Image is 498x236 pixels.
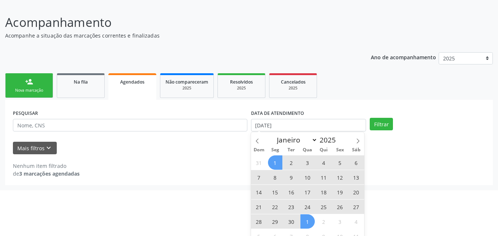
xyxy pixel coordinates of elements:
span: Setembro 24, 2025 [300,200,315,214]
span: Outubro 4, 2025 [349,214,363,229]
button: Filtrar [370,118,393,130]
div: Nova marcação [11,88,48,93]
span: Setembro 16, 2025 [284,185,299,199]
p: Ano de acompanhamento [371,52,436,61]
span: Setembro 9, 2025 [284,170,299,184]
select: Month [274,135,318,145]
span: Outubro 2, 2025 [317,214,331,229]
p: Acompanhamento [5,13,346,32]
span: Setembro 8, 2025 [268,170,282,184]
span: Setembro 18, 2025 [317,185,331,199]
div: 2025 [166,85,208,91]
span: Setembro 12, 2025 [333,170,347,184]
span: Setembro 7, 2025 [252,170,266,184]
input: Nome, CNS [13,119,247,131]
span: Setembro 10, 2025 [300,170,315,184]
span: Setembro 27, 2025 [349,200,363,214]
div: 2025 [275,85,311,91]
span: Setembro 30, 2025 [284,214,299,229]
span: Na fila [74,79,88,85]
input: Year [317,135,342,145]
label: PESQUISAR [13,108,38,119]
span: Setembro 17, 2025 [300,185,315,199]
span: Cancelados [281,79,306,85]
span: Seg [267,148,283,152]
span: Setembro 14, 2025 [252,185,266,199]
div: 2025 [223,85,260,91]
span: Sáb [348,148,364,152]
span: Resolvidos [230,79,253,85]
span: Outubro 3, 2025 [333,214,347,229]
span: Qui [316,148,332,152]
span: Setembro 15, 2025 [268,185,282,199]
label: DATA DE ATENDIMENTO [251,108,304,119]
span: Setembro 1, 2025 [268,155,282,170]
strong: 3 marcações agendadas [19,170,80,177]
span: Setembro 6, 2025 [349,155,363,170]
span: Dom [251,148,267,152]
span: Setembro 26, 2025 [333,200,347,214]
span: Setembro 2, 2025 [284,155,299,170]
div: person_add [25,78,33,86]
div: de [13,170,80,177]
span: Agendados [120,79,144,85]
span: Setembro 13, 2025 [349,170,363,184]
span: Setembro 22, 2025 [268,200,282,214]
span: Setembro 28, 2025 [252,214,266,229]
span: Qua [299,148,316,152]
span: Sex [332,148,348,152]
span: Não compareceram [166,79,208,85]
span: Setembro 5, 2025 [333,155,347,170]
span: Setembro 23, 2025 [284,200,299,214]
button: Mais filtroskeyboard_arrow_down [13,142,57,155]
span: Setembro 21, 2025 [252,200,266,214]
span: Outubro 1, 2025 [300,214,315,229]
span: Ter [283,148,299,152]
span: Setembro 29, 2025 [268,214,282,229]
span: Setembro 11, 2025 [317,170,331,184]
i: keyboard_arrow_down [45,144,53,152]
span: Setembro 4, 2025 [317,155,331,170]
p: Acompanhe a situação das marcações correntes e finalizadas [5,32,346,39]
span: Setembro 20, 2025 [349,185,363,199]
span: Agosto 31, 2025 [252,155,266,170]
div: Nenhum item filtrado [13,162,80,170]
span: Setembro 25, 2025 [317,200,331,214]
span: Setembro 3, 2025 [300,155,315,170]
input: Selecione um intervalo [251,119,366,131]
span: Setembro 19, 2025 [333,185,347,199]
